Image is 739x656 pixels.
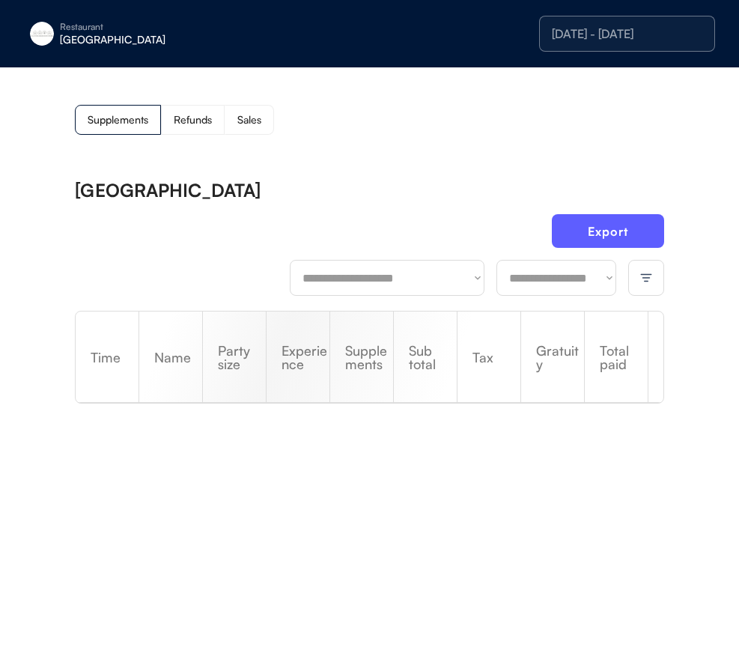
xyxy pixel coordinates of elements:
[237,115,261,125] div: Sales
[60,34,249,45] div: [GEOGRAPHIC_DATA]
[457,350,520,364] div: Tax
[88,115,148,125] div: Supplements
[75,181,261,199] div: [GEOGRAPHIC_DATA]
[552,28,702,40] div: [DATE] - [DATE]
[521,344,584,371] div: Gratuity
[648,317,663,398] div: Refund
[203,344,266,371] div: Party size
[60,22,249,31] div: Restaurant
[174,115,212,125] div: Refunds
[394,344,457,371] div: Sub total
[267,344,329,371] div: Experience
[76,350,139,364] div: Time
[639,271,653,285] img: filter-lines.svg
[552,214,664,248] button: Export
[139,350,202,364] div: Name
[585,344,648,371] div: Total paid
[30,22,54,46] img: eleven-madison-park-new-york-ny-logo-1.jpg
[330,344,393,371] div: Supplements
